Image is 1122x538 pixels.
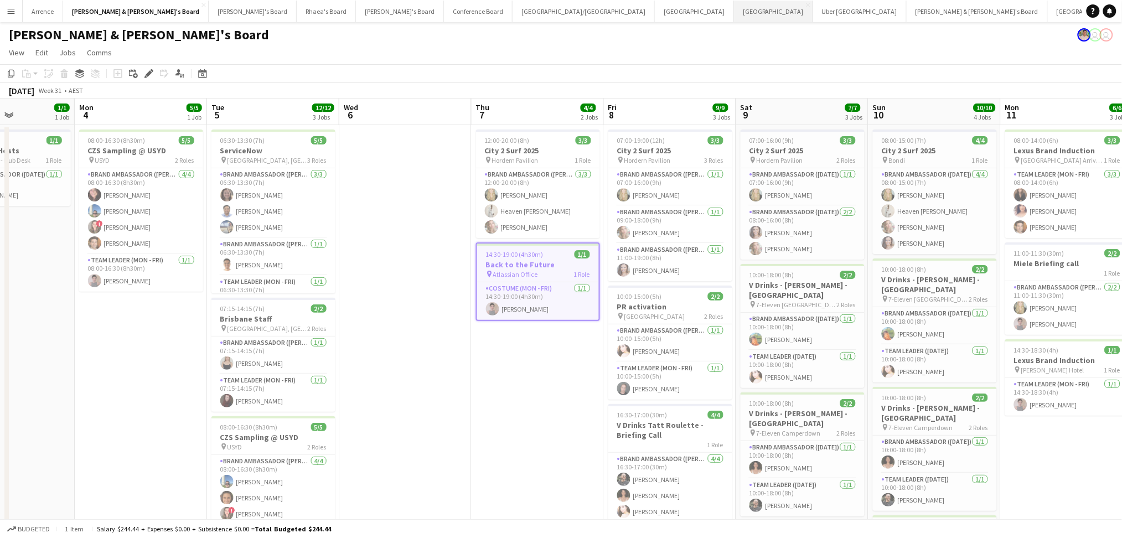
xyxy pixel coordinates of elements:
[734,1,813,22] button: [GEOGRAPHIC_DATA]
[513,1,655,22] button: [GEOGRAPHIC_DATA]/[GEOGRAPHIC_DATA]
[297,1,356,22] button: Rhaea's Board
[18,525,50,533] span: Budgeted
[655,1,734,22] button: [GEOGRAPHIC_DATA]
[61,525,87,533] span: 1 item
[255,525,331,533] span: Total Budgeted $244.44
[356,1,444,22] button: [PERSON_NAME]'s Board
[1100,28,1113,42] app-user-avatar: James Millard
[813,1,907,22] button: Uber [GEOGRAPHIC_DATA]
[23,1,63,22] button: Arrence
[444,1,513,22] button: Conference Board
[1089,28,1102,42] app-user-avatar: James Millard
[97,525,331,533] div: Salary $244.44 + Expenses $0.00 + Subsistence $0.00 =
[63,1,209,22] button: [PERSON_NAME] & [PERSON_NAME]'s Board
[6,523,51,535] button: Budgeted
[1078,28,1091,42] app-user-avatar: Arrence Torres
[907,1,1048,22] button: [PERSON_NAME] & [PERSON_NAME]'s Board
[209,1,297,22] button: [PERSON_NAME]'s Board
